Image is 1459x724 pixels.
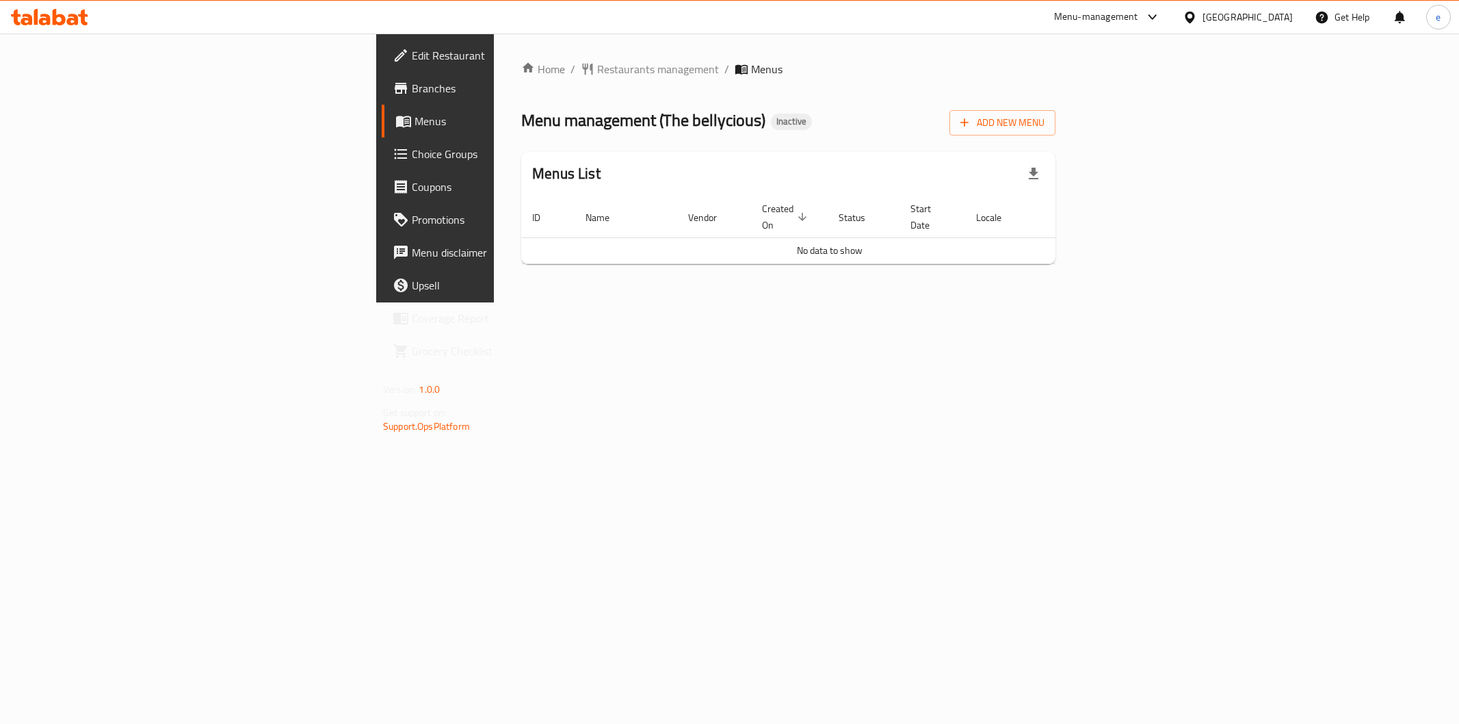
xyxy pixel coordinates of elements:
table: enhanced table [521,196,1138,264]
span: e [1436,10,1441,25]
a: Grocery Checklist [382,335,620,367]
a: Choice Groups [382,138,620,170]
span: Choice Groups [412,146,609,162]
div: Export file [1017,157,1050,190]
div: [GEOGRAPHIC_DATA] [1202,10,1293,25]
span: Start Date [910,201,949,233]
span: Coverage Report [412,310,609,326]
span: No data to show [797,242,863,259]
span: Name [586,209,627,226]
a: Branches [382,72,620,105]
div: Menu-management [1054,9,1138,25]
span: Created On [762,201,811,233]
a: Restaurants management [581,61,719,77]
a: Support.OpsPlatform [383,417,470,435]
span: ID [532,209,558,226]
span: Coupons [412,179,609,195]
span: Menu management ( The bellycious ) [521,105,765,135]
a: Promotions [382,203,620,236]
a: Menu disclaimer [382,236,620,269]
span: Status [839,209,883,226]
a: Coupons [382,170,620,203]
span: Edit Restaurant [412,47,609,64]
span: Inactive [771,116,812,127]
li: / [724,61,729,77]
div: Inactive [771,114,812,130]
span: Locale [976,209,1019,226]
a: Upsell [382,269,620,302]
span: Get support on: [383,404,446,422]
span: Add New Menu [960,114,1044,131]
h2: Menus List [532,164,601,184]
nav: breadcrumb [521,61,1055,77]
span: Menus [415,113,609,129]
a: Edit Restaurant [382,39,620,72]
span: Promotions [412,211,609,228]
th: Actions [1036,196,1138,238]
span: Grocery Checklist [412,343,609,359]
span: Branches [412,80,609,96]
a: Coverage Report [382,302,620,335]
a: Menus [382,105,620,138]
span: Restaurants management [597,61,719,77]
button: Add New Menu [949,110,1055,135]
span: Upsell [412,277,609,294]
span: Menus [751,61,783,77]
span: Version: [383,380,417,398]
span: Menu disclaimer [412,244,609,261]
span: Vendor [688,209,735,226]
span: 1.0.0 [419,380,440,398]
